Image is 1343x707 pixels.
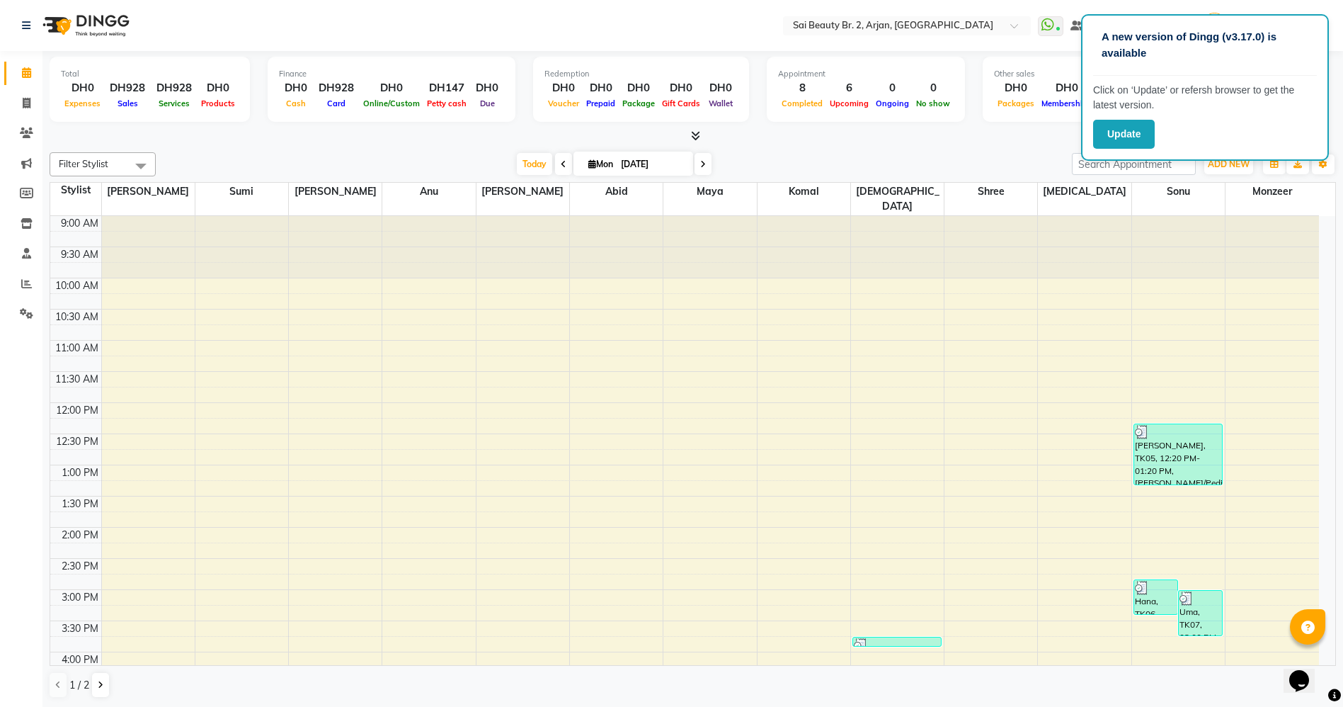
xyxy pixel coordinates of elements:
[59,652,101,667] div: 4:00 PM
[851,183,944,215] span: [DEMOGRAPHIC_DATA]
[360,80,423,96] div: DH0
[382,183,475,200] span: Anu
[778,98,826,108] span: Completed
[195,183,288,200] span: Sumi
[313,80,360,96] div: DH928
[913,80,954,96] div: 0
[61,80,104,96] div: DH0
[544,68,738,80] div: Redemption
[826,98,872,108] span: Upcoming
[583,80,619,96] div: DH0
[853,638,941,646] div: Uma, TK07, 03:45 PM-03:55 PM, Upper Lip Threading (DH15)
[658,80,704,96] div: DH0
[1202,13,1227,38] img: Srijana
[658,98,704,108] span: Gift Cards
[517,153,552,175] span: Today
[279,68,504,80] div: Finance
[324,98,349,108] span: Card
[1038,80,1095,96] div: DH0
[619,80,658,96] div: DH0
[50,183,101,198] div: Stylist
[617,154,687,175] input: 2025-09-01
[102,183,195,200] span: [PERSON_NAME]
[423,80,470,96] div: DH147
[282,98,309,108] span: Cash
[360,98,423,108] span: Online/Custom
[1102,29,1308,61] p: A new version of Dingg (v3.17.0) is available
[1072,153,1196,175] input: Search Appointment
[1284,650,1329,693] iframe: chat widget
[58,216,101,231] div: 9:00 AM
[872,80,913,96] div: 0
[570,183,663,200] span: Abid
[1038,183,1131,200] span: [MEDICAL_DATA]
[104,80,151,96] div: DH928
[52,372,101,387] div: 11:30 AM
[53,403,101,418] div: 12:00 PM
[944,183,1037,200] span: Shree
[53,434,101,449] div: 12:30 PM
[59,158,108,169] span: Filter Stylist
[52,310,101,324] div: 10:30 AM
[585,159,617,169] span: Mon
[476,183,569,200] span: [PERSON_NAME]
[58,247,101,262] div: 9:30 AM
[59,528,101,543] div: 2:00 PM
[826,80,872,96] div: 6
[663,183,756,200] span: Maya
[470,80,504,96] div: DH0
[1132,183,1225,200] span: sonu
[59,559,101,574] div: 2:30 PM
[1208,159,1250,169] span: ADD NEW
[198,80,239,96] div: DH0
[59,497,101,511] div: 1:30 PM
[1093,83,1317,113] p: Click on ‘Update’ or refersh browser to get the latest version.
[155,98,193,108] span: Services
[1093,120,1155,149] button: Update
[1179,591,1222,635] div: Uma, TK07, 03:00 PM-03:45 PM, Mani/Pedi (With Normal Color)
[52,341,101,356] div: 11:00 AM
[758,183,850,200] span: Komal
[198,98,239,108] span: Products
[704,80,738,96] div: DH0
[994,98,1038,108] span: Packages
[544,98,583,108] span: Voucher
[583,98,619,108] span: Prepaid
[476,98,498,108] span: Due
[705,98,736,108] span: Wallet
[61,98,104,108] span: Expenses
[1225,183,1319,200] span: monzeer
[36,6,133,45] img: logo
[544,80,583,96] div: DH0
[59,590,101,605] div: 3:00 PM
[1134,424,1222,485] div: [PERSON_NAME], TK05, 12:20 PM-01:20 PM, [PERSON_NAME]/Pedi(With Gel Color)
[913,98,954,108] span: No show
[59,465,101,480] div: 1:00 PM
[1038,98,1095,108] span: Memberships
[59,621,101,636] div: 3:30 PM
[289,183,382,200] span: [PERSON_NAME]
[61,68,239,80] div: Total
[778,68,954,80] div: Appointment
[52,278,101,293] div: 10:00 AM
[778,80,826,96] div: 8
[619,98,658,108] span: Package
[994,68,1223,80] div: Other sales
[872,98,913,108] span: Ongoing
[69,678,89,693] span: 1 / 2
[114,98,142,108] span: Sales
[1204,154,1253,174] button: ADD NEW
[423,98,470,108] span: Petty cash
[279,80,313,96] div: DH0
[994,80,1038,96] div: DH0
[1134,580,1177,614] div: Hana, TK06, 02:50 PM-03:25 PM, Spa Pedicure (Normal Color) (DH80)
[151,80,198,96] div: DH928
